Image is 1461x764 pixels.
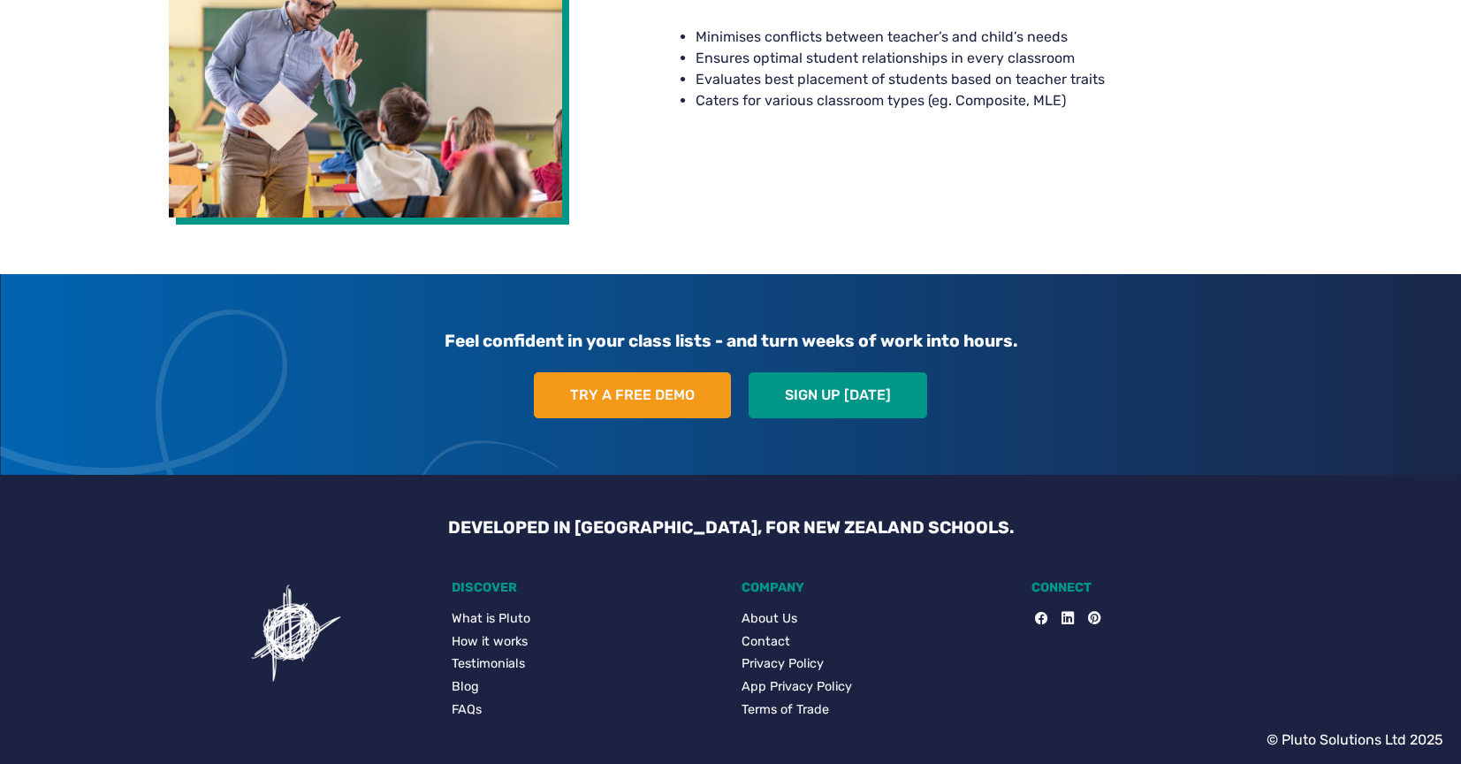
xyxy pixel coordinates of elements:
a: How it works [452,632,720,652]
a: Try a free demo [534,372,731,418]
a: Privacy Policy [742,654,1010,674]
h3: DEVELOPED IN [GEOGRAPHIC_DATA], FOR NEW ZEALAND SCHOOLS. [434,517,1028,538]
h5: COMPANY [742,580,1010,595]
li: Caters for various classroom types (eg. Composite, MLE) [696,90,1272,111]
a: Pinterest [1074,609,1100,629]
a: Terms of Trade [742,700,1010,720]
p: © Pluto Solutions Ltd 2025 [1267,730,1443,751]
a: App Privacy Policy [742,677,1010,697]
li: Minimises conflicts between teacher’s and child’s needs [696,27,1272,48]
a: Contact [742,632,1010,652]
a: Sign up [DATE] [749,372,927,418]
a: Facebook [1035,609,1047,629]
a: FAQs [452,700,720,720]
a: Testimonials [452,654,720,674]
li: Ensures optimal student relationships in every classroom [696,48,1272,69]
a: LinkedIn [1047,609,1074,629]
a: What is Pluto [452,609,720,629]
a: About Us [742,609,1010,629]
img: Pluto icon showing a confusing task for users [243,580,349,686]
li: Evaluates best placement of students based on teacher traits [696,69,1272,90]
a: Blog [452,677,720,697]
h5: CONNECT [1031,580,1300,595]
h3: Feel confident in your class lists - and turn weeks of work into hours. [169,317,1293,365]
h5: DISCOVER [452,580,720,595]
